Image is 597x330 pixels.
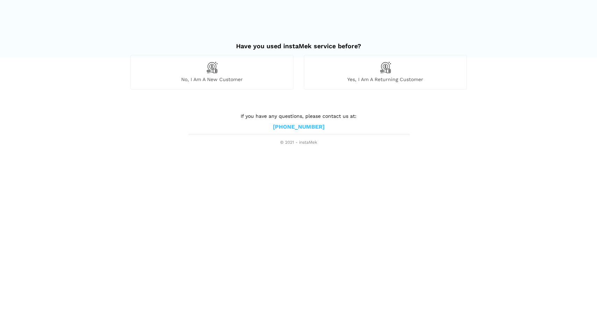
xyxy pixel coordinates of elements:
span: Yes, I am a returning customer [304,76,467,82]
span: No, I am a new customer [131,76,293,82]
a: [PHONE_NUMBER] [273,123,325,131]
span: © 2021 - instaMek [189,140,409,145]
p: If you have any questions, please contact us at: [189,112,409,120]
h2: Have you used instaMek service before? [130,35,467,50]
